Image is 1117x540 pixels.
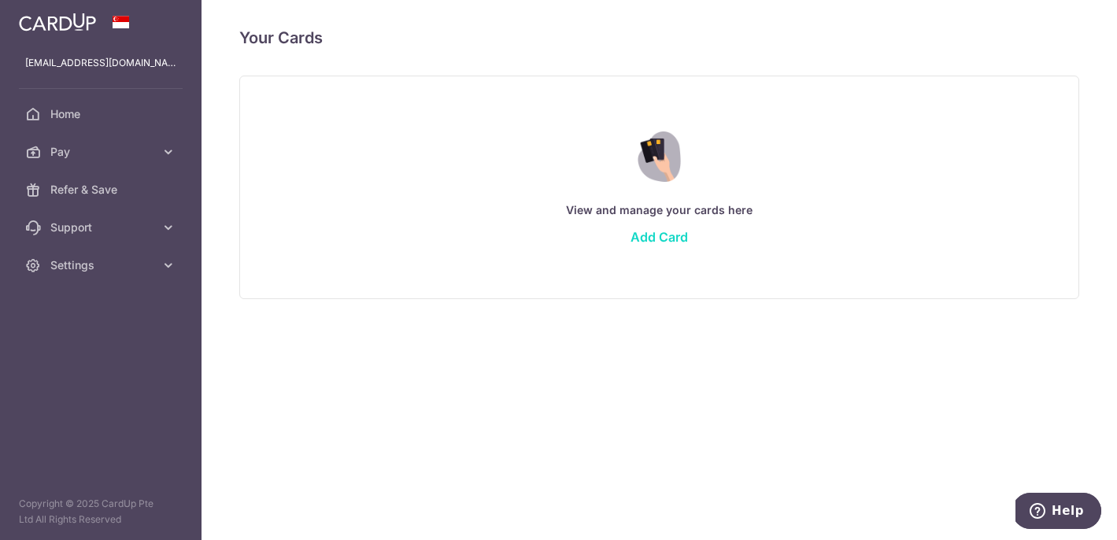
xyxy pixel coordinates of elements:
[272,201,1047,220] p: View and manage your cards here
[239,25,323,50] h4: Your Cards
[36,11,68,25] span: Help
[626,131,693,182] img: Credit Card
[50,106,154,122] span: Home
[1015,493,1101,532] iframe: Opens a widget where you can find more information
[50,182,154,198] span: Refer & Save
[25,55,176,71] p: [EMAIL_ADDRESS][DOMAIN_NAME]
[50,257,154,273] span: Settings
[631,229,688,245] a: Add Card
[50,220,154,235] span: Support
[50,144,154,160] span: Pay
[19,13,96,31] img: CardUp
